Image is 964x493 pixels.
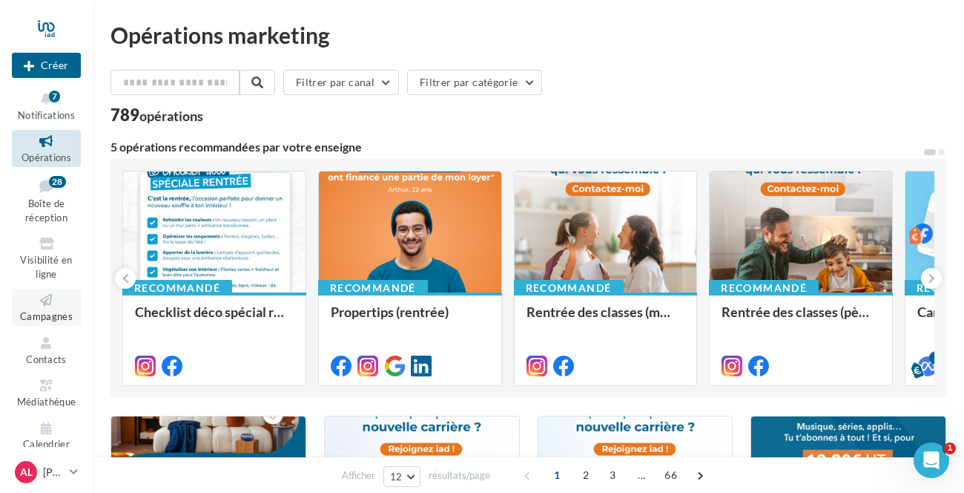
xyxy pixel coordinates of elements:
[110,141,922,153] div: 5 opérations recommandées par votre enseigne
[929,351,942,365] div: 5
[12,53,81,78] button: Créer
[630,463,653,487] span: ...
[709,280,819,296] div: Recommandé
[122,280,232,296] div: Recommandé
[12,88,81,124] button: Notifications 7
[12,374,81,411] a: Médiathèque
[407,70,542,95] button: Filtrer par catégorie
[318,280,428,296] div: Recommandé
[110,24,946,46] div: Opérations marketing
[20,254,72,280] span: Visibilité en ligne
[331,304,489,334] div: Propertips (rentrée)
[658,463,683,487] span: 66
[601,463,624,487] span: 3
[25,197,67,223] span: Boîte de réception
[429,468,490,483] span: résultats/page
[12,417,81,454] a: Calendrier
[20,465,33,480] span: AL
[139,109,203,123] div: opérations
[12,332,81,368] a: Contacts
[545,463,569,487] span: 1
[944,443,956,454] span: 1
[12,458,81,486] a: AL [PERSON_NAME]
[20,310,73,322] span: Campagnes
[12,53,81,78] div: Nouvelle campagne
[18,109,75,121] span: Notifications
[722,304,880,334] div: Rentrée des classes (père)
[17,396,76,408] span: Médiathèque
[49,176,66,188] div: 28
[12,289,81,325] a: Campagnes
[12,130,81,166] a: Opérations
[390,471,403,483] span: 12
[12,173,81,227] a: Boîte de réception28
[26,353,67,365] span: Contacts
[914,443,949,478] iframe: Intercom live chat
[135,304,294,334] div: Checklist déco spécial rentrée
[574,463,598,487] span: 2
[514,280,624,296] div: Recommandé
[49,91,60,102] div: 7
[342,468,375,483] span: Afficher
[22,151,71,163] span: Opérations
[43,465,64,480] p: [PERSON_NAME]
[110,107,203,123] div: 789
[283,70,399,95] button: Filtrer par canal
[383,466,421,487] button: 12
[12,232,81,283] a: Visibilité en ligne
[23,439,70,451] span: Calendrier
[526,304,685,334] div: Rentrée des classes (mère)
